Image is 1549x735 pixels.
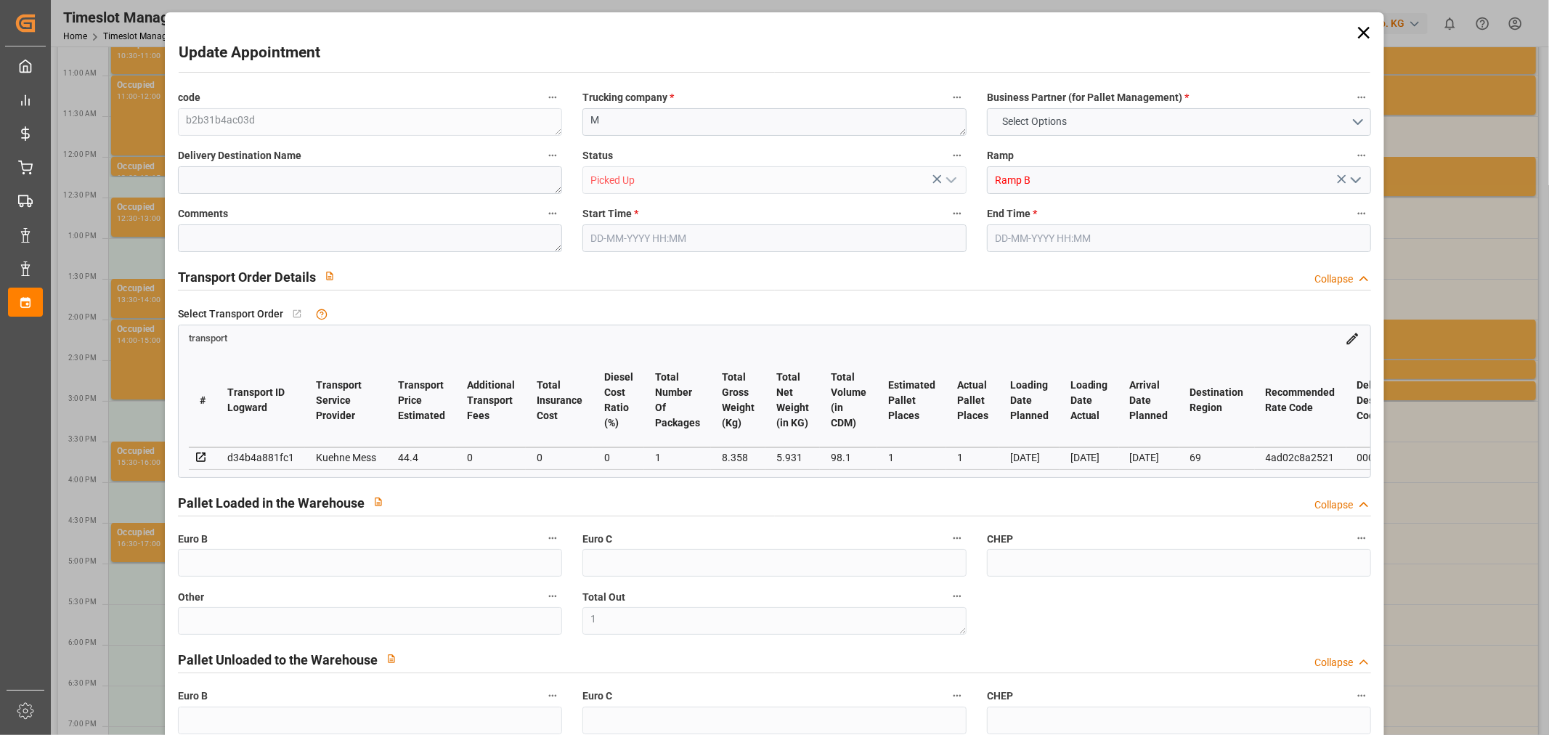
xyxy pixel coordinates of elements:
[1352,204,1371,223] button: End Time *
[582,148,613,163] span: Status
[178,148,301,163] span: Delivery Destination Name
[987,166,1371,194] input: Type to search/select
[582,166,967,194] input: Type to search/select
[582,532,612,547] span: Euro C
[948,686,967,705] button: Euro C
[711,354,765,447] th: Total Gross Weight (Kg)
[940,169,961,192] button: open menu
[178,590,204,605] span: Other
[1119,354,1179,447] th: Arrival Date Planned
[1352,529,1371,548] button: CHEP
[1130,449,1168,466] div: [DATE]
[543,88,562,107] button: code
[946,354,999,447] th: Actual Pallet Places
[1060,354,1119,447] th: Loading Date Actual
[216,354,305,447] th: Transport ID Logward
[987,689,1013,704] span: CHEP
[765,354,820,447] th: Total Net Weight (in KG)
[999,354,1060,447] th: Loading Date Planned
[178,206,228,222] span: Comments
[604,449,633,466] div: 0
[316,449,376,466] div: Kuehne Mess
[582,206,638,222] span: Start Time
[831,449,866,466] div: 98.1
[655,449,700,466] div: 1
[948,529,967,548] button: Euro C
[1352,686,1371,705] button: CHEP
[948,146,967,165] button: Status
[467,449,515,466] div: 0
[387,354,456,447] th: Transport Price Estimated
[582,90,674,105] span: Trucking company
[987,108,1371,136] button: open menu
[543,587,562,606] button: Other
[1255,354,1346,447] th: Recommended Rate Code
[1352,146,1371,165] button: Ramp
[178,90,200,105] span: code
[1010,449,1049,466] div: [DATE]
[957,449,988,466] div: 1
[582,607,967,635] textarea: 1
[189,354,216,447] th: #
[178,306,283,322] span: Select Transport Order
[987,532,1013,547] span: CHEP
[1314,498,1353,513] div: Collapse
[1314,655,1353,670] div: Collapse
[987,90,1189,105] span: Business Partner (for Pallet Management)
[948,88,967,107] button: Trucking company *
[378,645,405,673] button: View description
[1357,449,1415,466] div: 0000722297
[178,493,365,513] h2: Pallet Loaded in the Warehouse
[722,449,755,466] div: 8.358
[1314,272,1353,287] div: Collapse
[305,354,387,447] th: Transport Service Provider
[178,532,208,547] span: Euro B
[537,449,582,466] div: 0
[178,689,208,704] span: Euro B
[877,354,946,447] th: Estimated Pallet Places
[1190,449,1244,466] div: 69
[996,114,1075,129] span: Select Options
[543,529,562,548] button: Euro B
[820,354,877,447] th: Total Volume (in CDM)
[644,354,711,447] th: Total Number Of Packages
[178,108,562,136] textarea: b2b31b4ac03d
[365,488,392,516] button: View description
[316,262,343,290] button: View description
[179,41,320,65] h2: Update Appointment
[1179,354,1255,447] th: Destination Region
[987,224,1371,252] input: DD-MM-YYYY HH:MM
[1266,449,1335,466] div: 4ad02c8a2521
[456,354,526,447] th: Additional Transport Fees
[178,267,316,287] h2: Transport Order Details
[888,449,935,466] div: 1
[582,689,612,704] span: Euro C
[948,204,967,223] button: Start Time *
[543,146,562,165] button: Delivery Destination Name
[543,204,562,223] button: Comments
[987,206,1037,222] span: End Time
[189,333,227,344] span: transport
[582,590,625,605] span: Total Out
[582,108,967,136] textarea: M
[1346,354,1426,447] th: Delivery Destination Code
[1344,169,1366,192] button: open menu
[543,686,562,705] button: Euro B
[582,224,967,252] input: DD-MM-YYYY HH:MM
[189,332,227,344] a: transport
[526,354,593,447] th: Total Insurance Cost
[1070,449,1108,466] div: [DATE]
[1352,88,1371,107] button: Business Partner (for Pallet Management) *
[987,148,1014,163] span: Ramp
[178,650,378,670] h2: Pallet Unloaded to the Warehouse
[948,587,967,606] button: Total Out
[776,449,809,466] div: 5.931
[593,354,644,447] th: Diesel Cost Ratio (%)
[227,449,294,466] div: d34b4a881fc1
[398,449,445,466] div: 44.4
